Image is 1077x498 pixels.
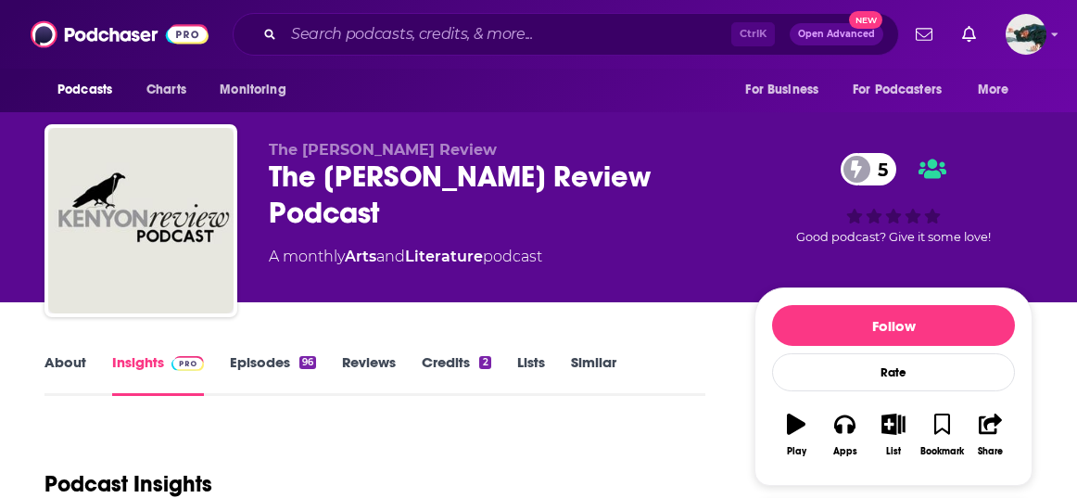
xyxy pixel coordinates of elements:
h1: Podcast Insights [44,470,212,498]
span: The [PERSON_NAME] Review [269,141,497,159]
span: and [376,248,405,265]
span: Ctrl K [731,22,775,46]
a: Episodes96 [230,353,316,396]
a: Show notifications dropdown [908,19,940,50]
a: Show notifications dropdown [955,19,983,50]
span: Open Advanced [798,30,875,39]
span: Podcasts [57,77,112,103]
span: Monitoring [220,77,285,103]
img: User Profile [1006,14,1046,55]
a: Reviews [342,353,396,396]
div: 5Good podcast? Give it some love! [754,141,1033,256]
div: Rate [772,353,1015,391]
button: Share [967,402,1015,468]
span: For Business [745,77,818,103]
div: List [886,446,901,457]
span: Good podcast? Give it some love! [796,230,991,244]
a: Lists [517,353,545,396]
button: Open AdvancedNew [790,23,883,45]
span: Charts [146,77,186,103]
div: Share [978,446,1003,457]
div: Play [787,446,806,457]
div: Apps [833,446,857,457]
a: InsightsPodchaser Pro [112,353,204,396]
div: 2 [479,356,490,369]
button: open menu [965,72,1033,108]
button: Follow [772,305,1015,346]
a: Similar [571,353,616,396]
div: A monthly podcast [269,246,542,268]
a: Arts [345,248,376,265]
button: List [869,402,918,468]
span: 5 [859,153,897,185]
a: Charts [134,72,197,108]
img: Podchaser - Follow, Share and Rate Podcasts [31,17,209,52]
a: 5 [841,153,897,185]
button: open menu [732,72,842,108]
button: Show profile menu [1006,14,1046,55]
button: open menu [44,72,136,108]
a: Credits2 [422,353,490,396]
span: New [849,11,882,29]
input: Search podcasts, credits, & more... [284,19,731,49]
div: 96 [299,356,316,369]
button: open menu [207,72,310,108]
div: Bookmark [920,446,964,457]
button: Apps [820,402,868,468]
img: Podchaser Pro [171,356,204,371]
div: Search podcasts, credits, & more... [233,13,899,56]
button: open menu [841,72,969,108]
button: Bookmark [918,402,966,468]
a: Literature [405,248,483,265]
span: For Podcasters [853,77,942,103]
span: More [978,77,1009,103]
img: The Kenyon Review Podcast [48,128,234,313]
span: Logged in as fsg.publicity [1006,14,1046,55]
button: Play [772,402,820,468]
a: About [44,353,86,396]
